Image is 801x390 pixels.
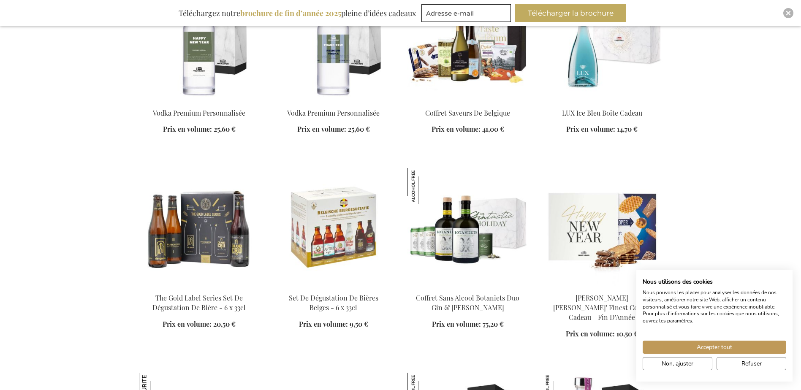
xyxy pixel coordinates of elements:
[273,98,394,106] a: Personalized Premium Vodka
[214,125,236,133] span: 25,60 €
[213,320,236,328] span: 20,50 €
[289,293,378,312] a: Set De Dégustation De Bières Belges - 6 x 33cl
[139,168,260,286] img: The Gold Label Series Beer Tasting Set
[153,108,245,117] a: Vodka Premium Personnalisée
[407,168,528,286] img: Botaniets non-alcoholic Duo Gin & Tonic Set
[432,320,504,329] a: Prix en volume: 75,20 €
[421,4,513,24] form: marketing offers and promotions
[425,108,510,117] a: Coffret Saveurs De Belgique
[542,283,663,291] a: Jules Destrooper Jules' Finest Gift Box - End Of The Year
[662,359,693,368] span: Non, ajuster
[566,125,615,133] span: Prix en volume:
[542,98,663,106] a: Lux Ice Blue Sparkling Wine Gift Box
[139,98,260,106] a: Gepersonaliseerde Premium Vodka
[416,293,519,312] a: Coffret Sans Alcool Botaniets Duo Gin & [PERSON_NAME]
[432,320,481,328] span: Prix en volume:
[616,329,638,338] span: 10,50 €
[786,11,791,16] img: Close
[240,8,341,18] b: brochure de fin d’année 2025
[421,4,511,22] input: Adresse e-mail
[175,4,420,22] div: Téléchargez notre pleine d’idées cadeaux
[566,329,615,338] span: Prix en volume:
[643,289,786,325] p: Nous pouvons les placer pour analyser les données de nos visiteurs, améliorer notre site Web, aff...
[297,125,346,133] span: Prix en volume:
[407,168,444,204] img: Coffret Sans Alcool Botaniets Duo Gin & Tonic
[163,320,236,329] a: Prix en volume: 20,50 €
[697,343,732,352] span: Accepter tout
[432,125,504,134] a: Prix en volume: 41,00 €
[152,293,246,312] a: The Gold Label Series Set De Dégustation De Bière - 6 x 33cl
[432,125,481,133] span: Prix en volume:
[163,320,212,328] span: Prix en volume:
[350,320,368,328] span: 9,50 €
[515,4,626,22] button: Télécharger la brochure
[553,293,651,322] a: [PERSON_NAME] [PERSON_NAME]' Finest Coffret Cadeau - Fin D'Année
[163,125,236,134] a: Prix en volume: 25,60 €
[643,278,786,286] h2: Nous utilisons des cookies
[566,329,638,339] a: Prix en volume: 10,50 €
[163,125,212,133] span: Prix en volume:
[617,125,638,133] span: 14,70 €
[741,359,762,368] span: Refuser
[566,125,638,134] a: Prix en volume: 14,70 €
[483,320,504,328] span: 75,20 €
[562,108,642,117] a: LUX Ice Bleu Boîte Cadeau
[482,125,504,133] span: 41,00 €
[542,168,663,286] img: Jules Destrooper Jules' Finest Gift Box - End Of The Year
[273,283,394,291] a: Tasting Set Belgian Beers
[273,168,394,286] img: Tasting Set Belgian Beers
[299,320,368,329] a: Prix en volume: 9,50 €
[139,283,260,291] a: The Gold Label Series Beer Tasting Set
[287,108,380,117] a: Vodka Premium Personnalisée
[299,320,348,328] span: Prix en volume:
[407,98,528,106] a: Coffret Saveurs De Belgique Coffret Saveurs De Belgique
[783,8,793,18] div: Close
[297,125,370,134] a: Prix en volume: 25,60 €
[717,357,786,370] button: Refuser tous les cookies
[643,357,712,370] button: Ajustez les préférences de cookie
[643,341,786,354] button: Accepter tous les cookies
[348,125,370,133] span: 25,60 €
[407,283,528,291] a: Botaniets non-alcoholic Duo Gin & Tonic Set Coffret Sans Alcool Botaniets Duo Gin & Tonic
